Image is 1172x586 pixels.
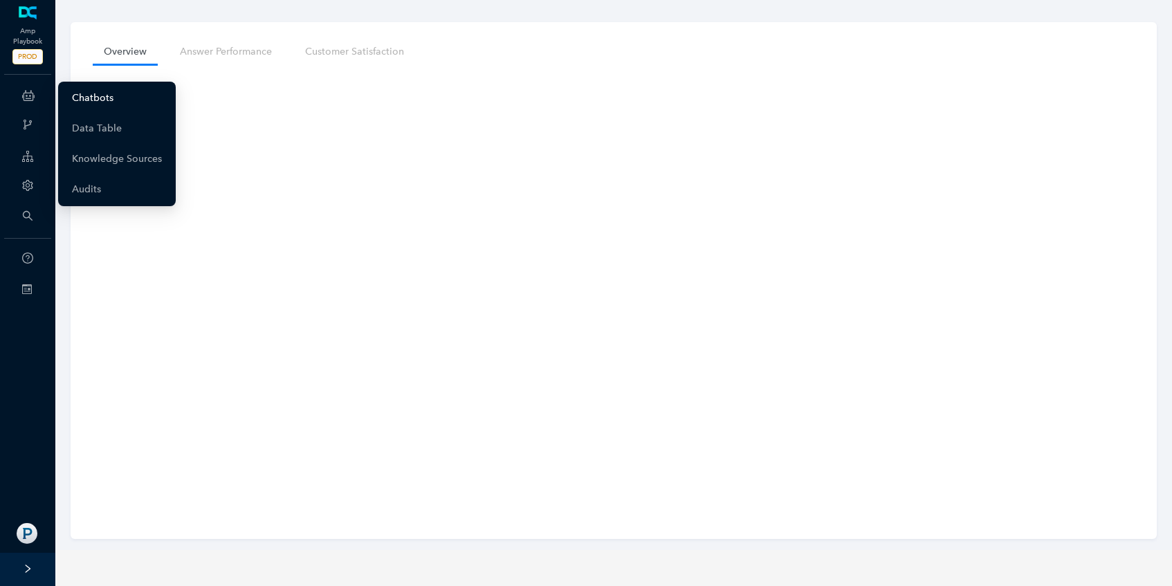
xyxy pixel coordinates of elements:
span: question-circle [22,253,33,264]
img: 2245c3f1d8d0bf3af50bf22befedf792 [17,523,37,544]
span: branches [22,119,33,130]
span: search [22,210,33,221]
span: setting [22,180,33,191]
span: PROD [12,49,43,64]
a: Customer Satisfaction [294,39,415,64]
a: Overview [93,39,158,64]
a: Answer Performance [169,39,283,64]
iframe: iframe [93,64,1135,536]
